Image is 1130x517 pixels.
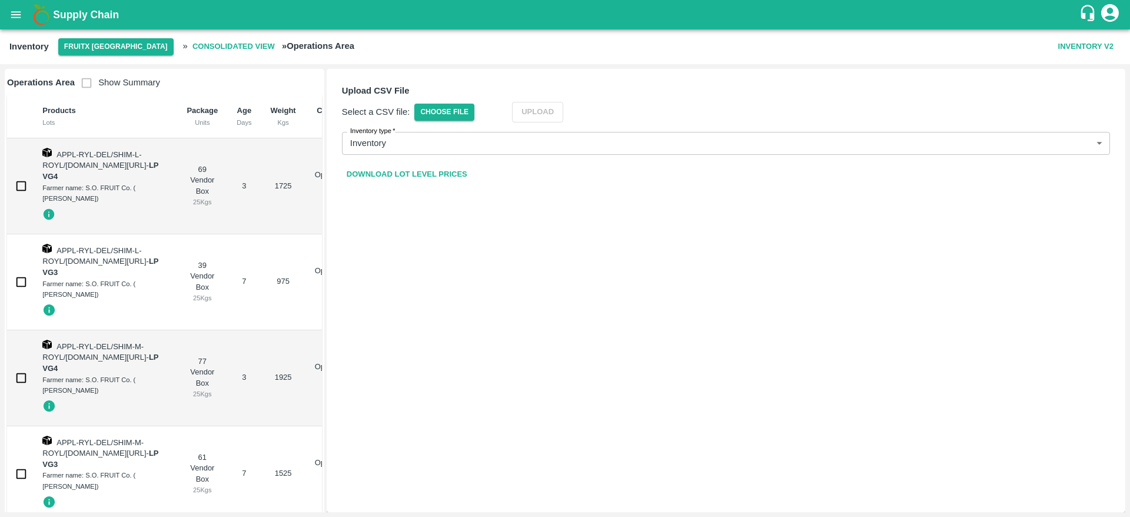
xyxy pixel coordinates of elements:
[187,356,218,400] div: 77 Vendor Box
[188,37,280,57] span: Consolidated View
[342,105,410,118] p: Select a CSV file:
[187,389,218,399] div: 25 Kgs
[42,106,75,115] b: Products
[187,260,218,304] div: 39 Vendor Box
[42,353,158,373] strong: LP VG4
[317,106,350,115] b: Chamber
[42,436,52,445] img: box
[1079,4,1099,25] div: customer-support
[315,191,353,202] div: [DATE]
[187,106,218,115] b: Package
[275,373,292,382] span: 1925
[42,342,146,362] span: APPL-RYL-DEL/SHIM-M-ROYL/[DOMAIN_NAME][URL]
[58,38,174,55] button: Select DC
[187,485,218,495] div: 25 Kgs
[342,164,472,185] a: Download Lot Level Prices
[187,293,218,303] div: 25 Kgs
[271,106,296,115] b: Weight
[315,362,353,383] p: Operations Area
[227,234,261,330] td: 7
[42,470,168,492] div: Farmer name: S.O. FRUIT Co. ( [PERSON_NAME])
[315,117,353,128] div: Date
[277,277,290,286] span: 975
[183,37,354,57] h2: »
[2,1,29,28] button: open drawer
[42,375,168,396] div: Farmer name: S.O. FRUIT Co. ( [PERSON_NAME])
[42,161,158,181] span: -
[7,78,75,87] b: Operations Area
[42,244,52,253] img: box
[315,170,353,191] p: Operations Area
[1099,2,1121,27] div: account of current user
[187,452,218,496] div: 61 Vendor Box
[42,183,168,204] div: Farmer name: S.O. FRUIT Co. ( [PERSON_NAME])
[42,449,158,469] span: -
[42,148,52,157] img: box
[237,106,252,115] b: Age
[1053,37,1118,57] button: Inventory V2
[350,127,395,136] label: Inventory type
[187,197,218,207] div: 25 Kgs
[42,449,158,469] strong: LP VG3
[187,164,218,208] div: 69 Vendor Box
[414,104,474,121] span: Choose File
[315,479,353,490] div: [DATE]
[42,257,158,277] span: -
[42,353,158,373] span: -
[53,6,1079,23] a: Supply Chain
[42,340,52,349] img: box
[42,246,146,266] span: APPL-RYL-DEL/SHIM-L-ROYL/[DOMAIN_NAME][URL]
[282,41,354,51] b: » Operations Area
[42,150,146,170] span: APPL-RYL-DEL/SHIM-L-ROYL/[DOMAIN_NAME][URL]
[42,161,158,181] strong: LP VG4
[42,117,168,128] div: Lots
[315,383,353,394] div: [DATE]
[315,458,353,479] p: Operations Area
[192,40,275,54] b: Consolidated View
[275,469,292,478] span: 1525
[29,3,53,26] img: logo
[315,266,353,287] p: Operations Area
[227,138,261,234] td: 3
[75,78,160,87] span: Show Summary
[53,9,119,21] b: Supply Chain
[275,181,292,190] span: 1725
[315,287,353,298] div: [DATE]
[350,137,386,150] p: Inventory
[42,279,168,300] div: Farmer name: S.O. FRUIT Co. ( [PERSON_NAME])
[187,117,218,128] div: Units
[227,330,261,426] td: 3
[237,117,251,128] div: Days
[42,438,146,458] span: APPL-RYL-DEL/SHIM-M-ROYL/[DOMAIN_NAME][URL]
[9,42,49,51] b: Inventory
[42,257,158,277] strong: LP VG3
[271,117,296,128] div: Kgs
[342,86,410,95] b: Upload CSV File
